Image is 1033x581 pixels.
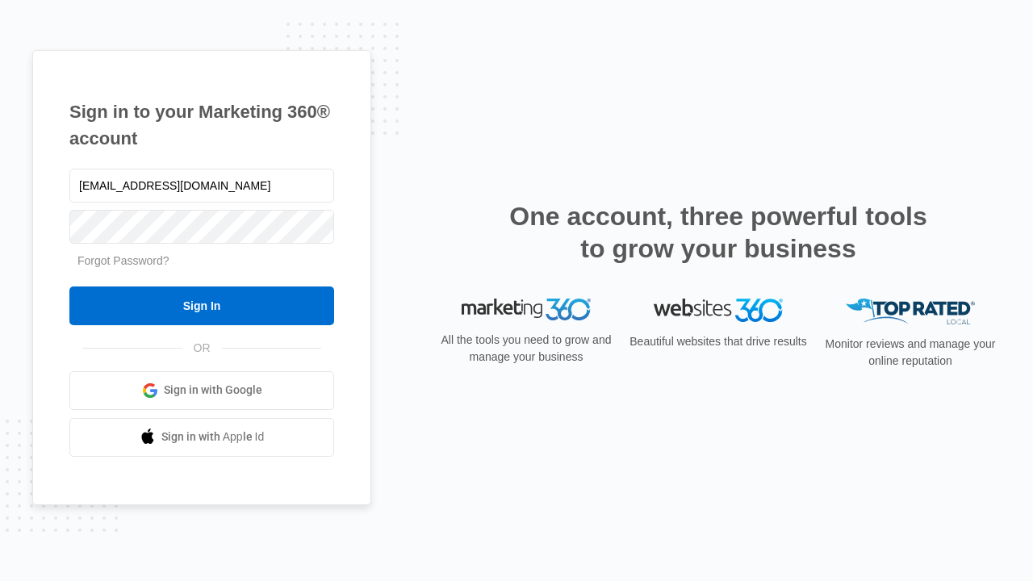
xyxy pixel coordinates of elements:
[69,286,334,325] input: Sign In
[69,418,334,457] a: Sign in with Apple Id
[69,169,334,203] input: Email
[504,200,932,265] h2: One account, three powerful tools to grow your business
[161,428,265,445] span: Sign in with Apple Id
[164,382,262,399] span: Sign in with Google
[77,254,169,267] a: Forgot Password?
[69,98,334,152] h1: Sign in to your Marketing 360® account
[654,299,783,322] img: Websites 360
[846,299,975,325] img: Top Rated Local
[182,340,222,357] span: OR
[820,336,1001,370] p: Monitor reviews and manage your online reputation
[436,332,617,366] p: All the tools you need to grow and manage your business
[69,371,334,410] a: Sign in with Google
[462,299,591,321] img: Marketing 360
[628,333,809,350] p: Beautiful websites that drive results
